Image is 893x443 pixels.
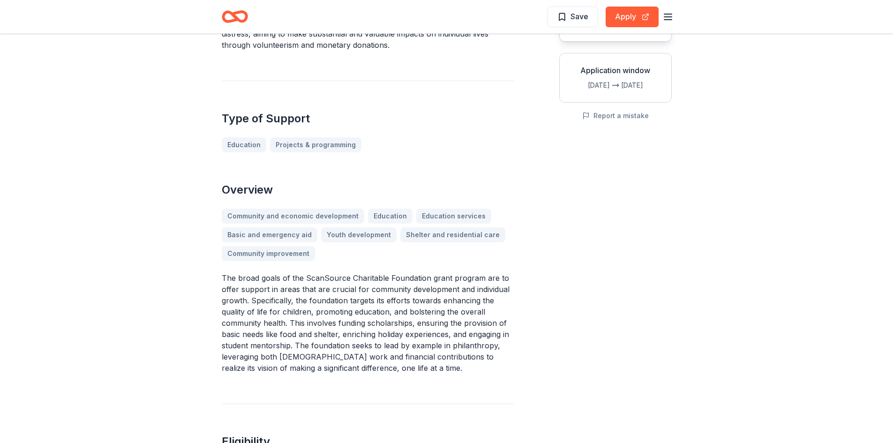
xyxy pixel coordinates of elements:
p: The broad goals of the ScanSource Charitable Foundation grant program are to offer support in are... [222,272,514,374]
div: [DATE] [567,80,610,91]
h2: Overview [222,182,514,197]
div: [DATE] [621,80,664,91]
button: Save [548,7,598,27]
button: Report a mistake [582,110,649,121]
a: Home [222,6,248,28]
h2: Type of Support [222,111,514,126]
div: Application window [567,65,664,76]
button: Apply [606,7,659,27]
span: Save [570,10,588,23]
